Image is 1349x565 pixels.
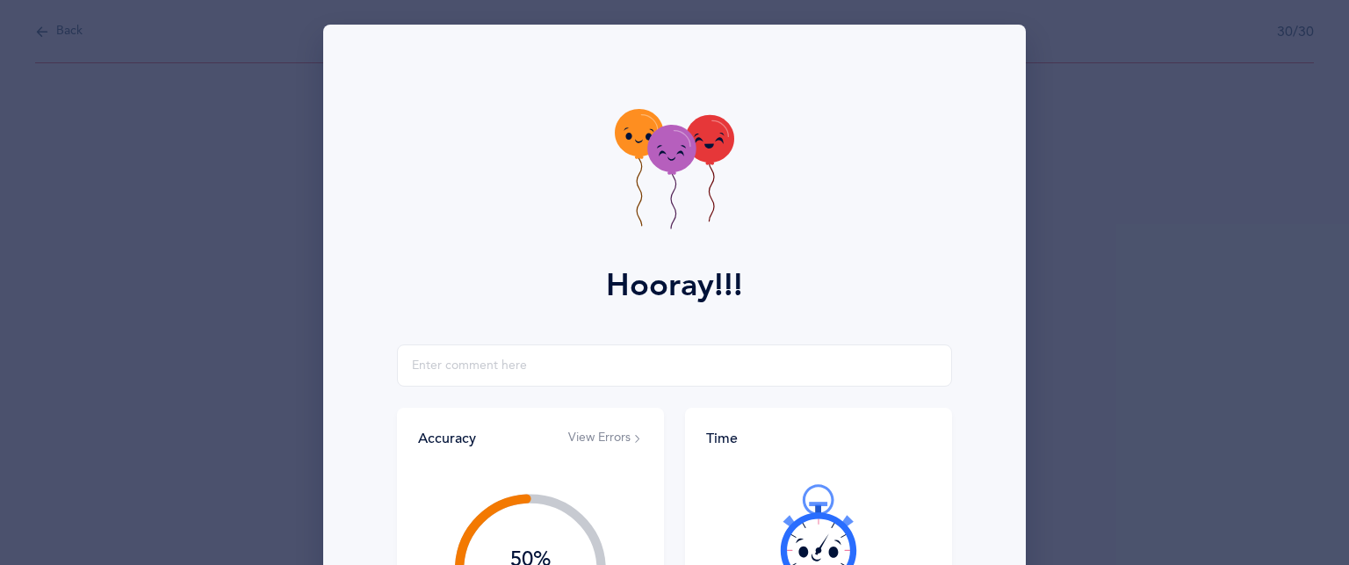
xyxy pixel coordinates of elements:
[706,429,931,448] div: Time
[606,262,743,309] div: Hooray!!!
[397,344,952,387] input: Enter comment here
[418,429,476,448] div: Accuracy
[568,430,643,447] button: View Errors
